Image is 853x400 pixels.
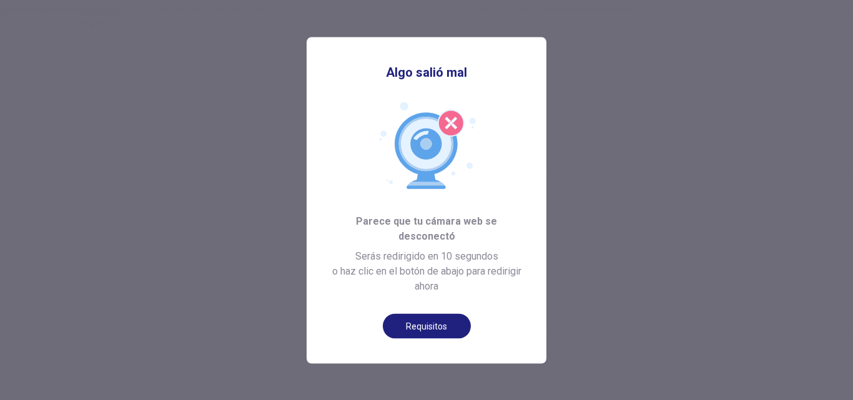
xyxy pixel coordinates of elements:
[383,313,471,338] button: Requisitos
[327,263,526,293] span: o haz clic en el botón de abajo para redirigir ahora
[327,213,526,243] span: Parece que tu cámara web se desconectó
[377,102,476,189] img: Webcam
[355,248,498,263] span: Serás redirigido en 10 segundos
[386,62,467,82] span: Algo salió mal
